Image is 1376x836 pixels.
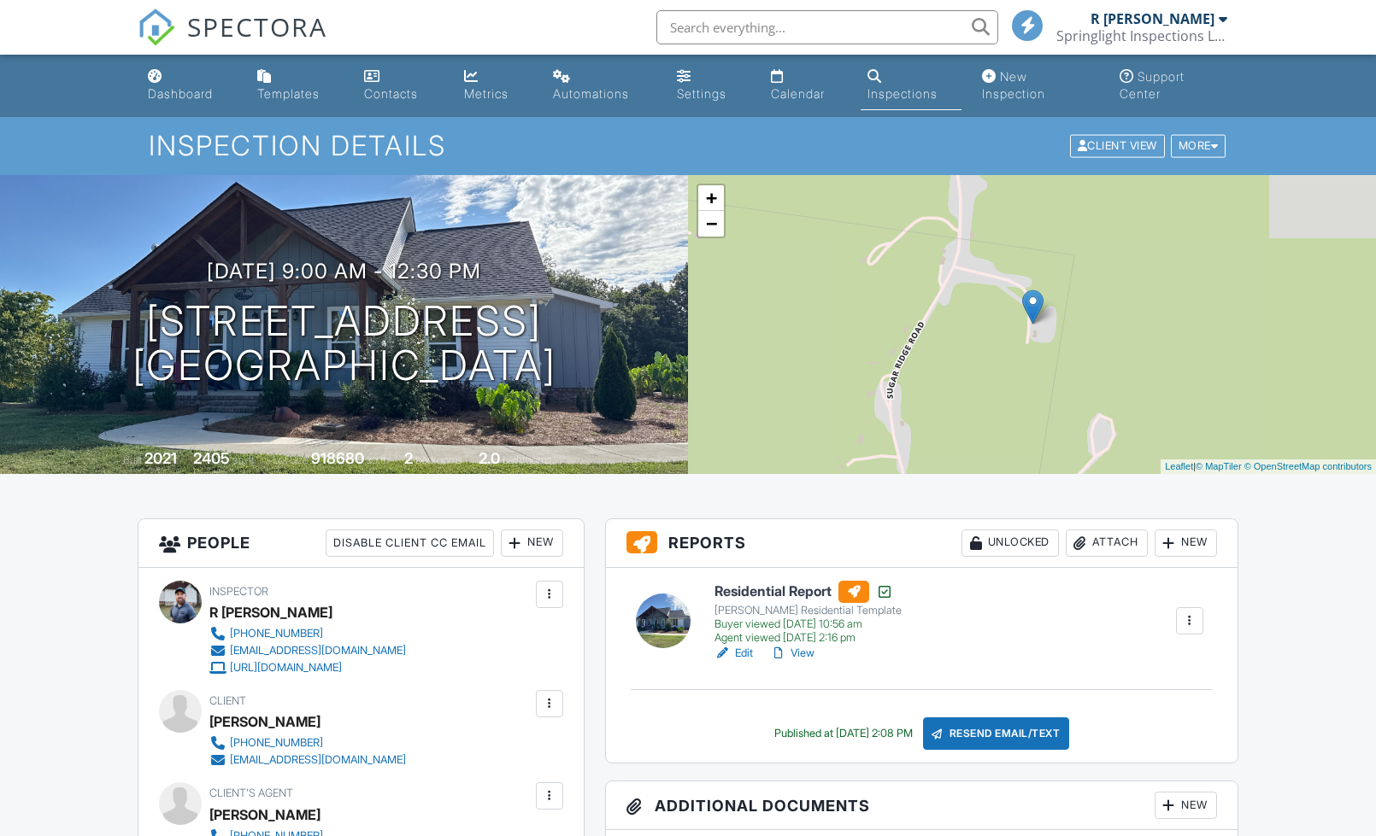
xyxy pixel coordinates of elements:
[230,661,342,675] div: [URL][DOMAIN_NAME]
[148,86,213,101] div: Dashboard
[209,786,293,799] span: Client's Agent
[209,734,406,751] a: [PHONE_NUMBER]
[138,9,175,46] img: The Best Home Inspection Software - Spectora
[230,753,406,767] div: [EMAIL_ADDRESS][DOMAIN_NAME]
[230,736,323,750] div: [PHONE_NUMBER]
[867,86,938,101] div: Inspections
[207,260,481,283] h3: [DATE] 9:00 am - 12:30 pm
[1155,792,1217,819] div: New
[138,519,584,568] h3: People
[132,299,556,389] h1: [STREET_ADDRESS] [GEOGRAPHIC_DATA]
[677,86,726,101] div: Settings
[144,449,177,467] div: 2021
[553,86,629,101] div: Automations
[479,449,500,467] div: 2.0
[1155,529,1217,557] div: New
[714,617,902,631] div: Buyer viewed [DATE] 10:56 am
[771,86,825,101] div: Calendar
[1171,135,1226,158] div: More
[1113,61,1235,110] a: Support Center
[714,645,753,662] a: Edit
[141,61,237,110] a: Dashboard
[1066,529,1148,557] div: Attach
[923,717,1070,750] div: Resend Email/Text
[209,709,320,734] div: [PERSON_NAME]
[311,449,364,467] div: 918680
[250,61,344,110] a: Templates
[1091,10,1214,27] div: R [PERSON_NAME]
[975,61,1100,110] a: New Inspection
[404,449,413,467] div: 2
[503,453,551,466] span: bathrooms
[714,631,902,645] div: Agent viewed [DATE] 2:16 pm
[698,185,724,211] a: Zoom in
[187,9,327,44] span: SPECTORA
[415,453,462,466] span: bedrooms
[257,86,320,101] div: Templates
[546,61,656,110] a: Automations (Basic)
[367,453,388,466] span: sq.ft.
[764,61,847,110] a: Calendar
[326,529,494,557] div: Disable Client CC Email
[501,529,563,557] div: New
[193,449,230,467] div: 2405
[961,529,1059,557] div: Unlocked
[209,694,246,707] span: Client
[606,781,1238,830] h3: Additional Documents
[123,453,142,466] span: Built
[464,86,509,101] div: Metrics
[606,519,1238,568] h3: Reports
[1196,461,1242,471] a: © MapTiler
[1056,27,1227,44] div: Springlight Inspections LLC
[982,69,1045,101] div: New Inspection
[209,751,406,769] a: [EMAIL_ADDRESS][DOMAIN_NAME]
[1070,135,1165,158] div: Client View
[714,581,902,603] h6: Residential Report
[714,581,902,646] a: Residential Report [PERSON_NAME] Residential Template Buyer viewed [DATE] 10:56 am Agent viewed [...
[230,644,406,658] div: [EMAIL_ADDRESS][DOMAIN_NAME]
[670,61,750,110] a: Settings
[774,727,913,740] div: Published at [DATE] 2:08 PM
[1244,461,1372,471] a: © OpenStreetMap contributors
[364,86,418,101] div: Contacts
[1120,69,1185,101] div: Support Center
[209,625,406,642] a: [PHONE_NUMBER]
[209,585,268,598] span: Inspector
[138,23,327,59] a: SPECTORA
[770,645,814,662] a: View
[457,61,532,110] a: Metrics
[1161,459,1376,474] div: |
[209,659,406,676] a: [URL][DOMAIN_NAME]
[209,599,332,625] div: R [PERSON_NAME]
[698,211,724,237] a: Zoom out
[1165,461,1193,471] a: Leaflet
[230,627,323,640] div: [PHONE_NUMBER]
[861,61,961,110] a: Inspections
[714,604,902,617] div: [PERSON_NAME] Residential Template
[656,10,998,44] input: Search everything...
[1068,138,1169,151] a: Client View
[209,802,320,827] a: [PERSON_NAME]
[273,453,309,466] span: Lot Size
[209,642,406,659] a: [EMAIL_ADDRESS][DOMAIN_NAME]
[232,453,256,466] span: sq. ft.
[149,131,1227,161] h1: Inspection Details
[357,61,444,110] a: Contacts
